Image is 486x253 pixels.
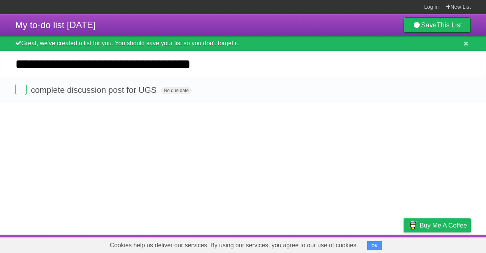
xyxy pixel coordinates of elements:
[437,21,462,29] b: This List
[367,241,382,250] button: OK
[407,219,418,232] img: Buy me a coffee
[15,20,96,30] span: My to-do list [DATE]
[368,237,385,251] a: Terms
[161,87,192,94] span: No due date
[404,18,471,33] a: SaveThis List
[31,85,158,95] span: complete discussion post for UGS
[102,238,366,253] span: Cookies help us deliver our services. By using our services, you agree to our use of cookies.
[420,219,467,232] span: Buy me a coffee
[303,237,319,251] a: About
[404,218,471,232] a: Buy me a coffee
[423,237,471,251] a: Suggest a feature
[15,84,27,95] label: Done
[394,237,413,251] a: Privacy
[328,237,358,251] a: Developers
